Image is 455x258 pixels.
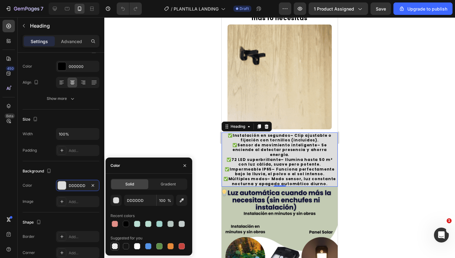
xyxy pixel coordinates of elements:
[6,66,15,71] div: 450
[2,2,46,15] button: 7
[125,181,134,187] span: Solid
[69,64,98,69] div: 000000
[376,6,386,11] span: Save
[222,17,338,258] iframe: Design area
[23,131,33,137] div: Width
[23,234,35,239] div: Border
[23,78,40,87] div: Align
[174,6,219,12] span: PLANTILLA LANDING
[30,22,97,29] p: Heading
[56,128,99,140] input: Auto
[434,228,449,242] iframe: Intercom live chat
[23,167,53,176] div: Background
[69,148,98,153] div: Add...
[69,250,98,256] div: Add...
[314,6,354,12] span: 1 product assigned
[161,181,176,187] span: Gradient
[69,199,98,205] div: Add...
[110,235,142,241] div: Suggested for you
[447,218,452,223] span: 1
[110,163,120,168] div: Color
[23,199,33,204] div: Image
[23,250,35,256] div: Corner
[171,6,172,12] span: /
[23,64,32,69] div: Color
[61,38,82,45] p: Advanced
[240,6,249,11] span: Draft
[23,115,39,124] div: Size
[23,183,32,188] div: Color
[23,218,42,227] div: Shape
[23,93,99,104] button: Show more
[117,2,142,15] div: Undo/Redo
[370,2,391,15] button: Save
[31,38,48,45] p: Settings
[47,96,76,102] div: Show more
[69,183,87,189] div: DDDDDD
[393,2,453,15] button: Upgrade to publish
[399,6,447,12] div: Upgrade to publish
[110,213,135,219] div: Recent colors
[124,195,156,206] input: Eg: FFFFFF
[167,198,171,203] span: %
[309,2,368,15] button: 1 product assigned
[41,5,43,12] p: 7
[5,113,15,118] div: Beta
[23,148,37,153] div: Padding
[69,234,98,240] div: Add...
